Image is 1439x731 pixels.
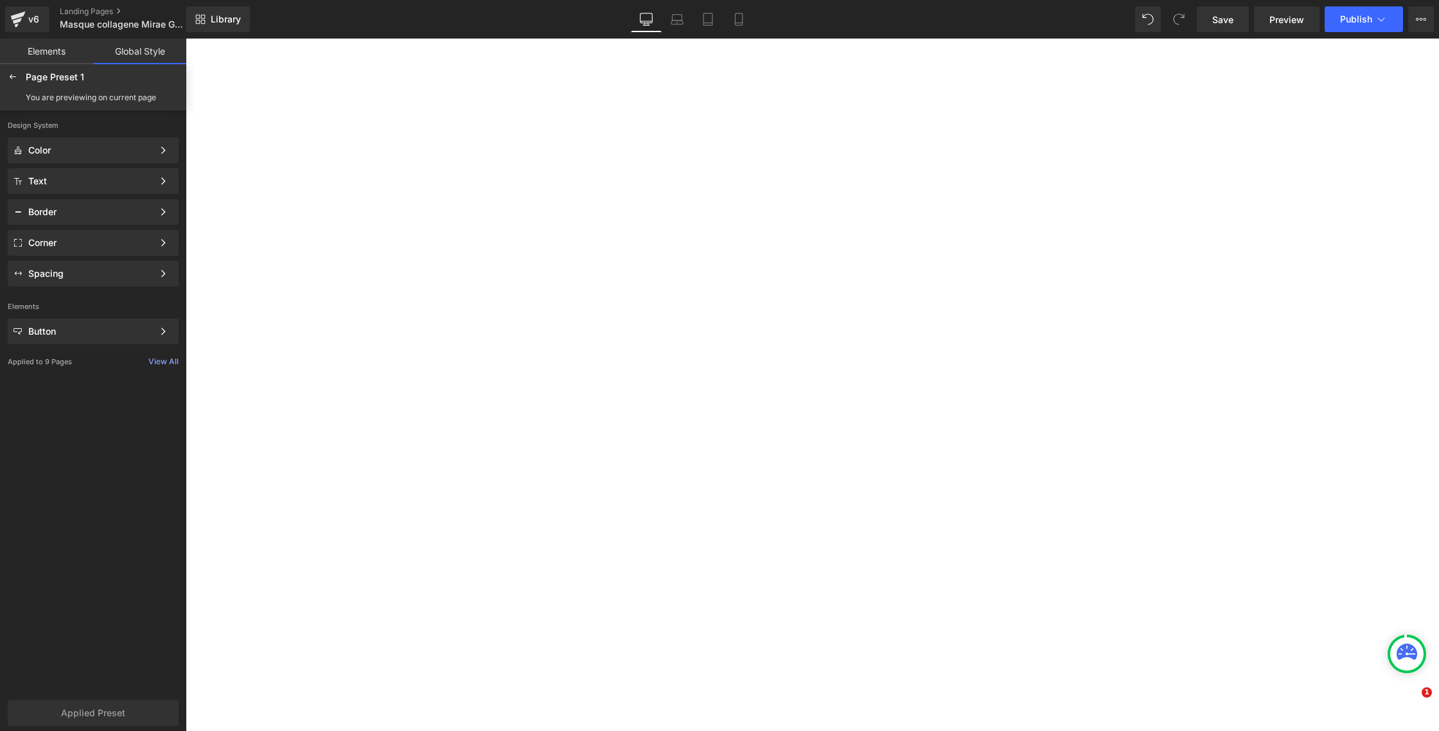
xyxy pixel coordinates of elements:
[28,326,153,337] div: Button
[28,176,153,186] div: Text
[1408,6,1434,32] button: More
[1395,687,1426,718] iframe: Intercom live chat
[60,6,207,17] a: Landing Pages
[211,13,241,25] span: Library
[1422,687,1432,698] span: 1
[148,357,179,366] div: View All
[28,269,153,279] div: Spacing
[1135,6,1161,32] button: Undo
[693,6,723,32] a: Tablet
[186,6,250,32] a: New Library
[26,93,156,102] div: You are previewing on current page
[28,145,153,155] div: Color
[26,11,42,28] div: v6
[28,238,153,248] div: Corner
[662,6,693,32] a: Laptop
[1269,13,1304,26] span: Preview
[631,6,662,32] a: Desktop
[15,708,171,718] span: Applied Preset
[8,357,148,366] p: Applied to 9 Pages
[8,700,179,726] button: Applied Preset
[5,6,49,32] a: v6
[1212,13,1233,26] span: Save
[28,207,153,217] div: Border
[60,19,183,30] span: Masque collagene Mirae Glow
[1325,6,1403,32] button: Publish
[1166,6,1192,32] button: Redo
[93,39,186,64] a: Global Style
[1254,6,1320,32] a: Preview
[1340,14,1372,24] span: Publish
[723,6,754,32] a: Mobile
[26,71,84,83] span: Page Preset 1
